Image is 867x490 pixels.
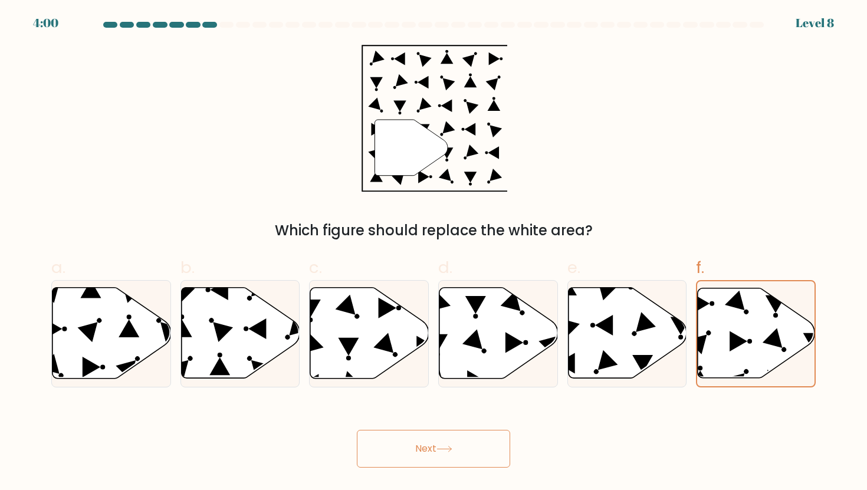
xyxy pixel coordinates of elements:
span: b. [180,256,195,279]
div: Level 8 [796,14,834,32]
button: Next [357,430,510,468]
g: " [375,120,448,176]
span: a. [51,256,65,279]
span: f. [696,256,704,279]
div: Which figure should replace the white area? [58,220,809,241]
div: 4:00 [33,14,58,32]
span: c. [309,256,322,279]
span: d. [438,256,452,279]
span: e. [567,256,580,279]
